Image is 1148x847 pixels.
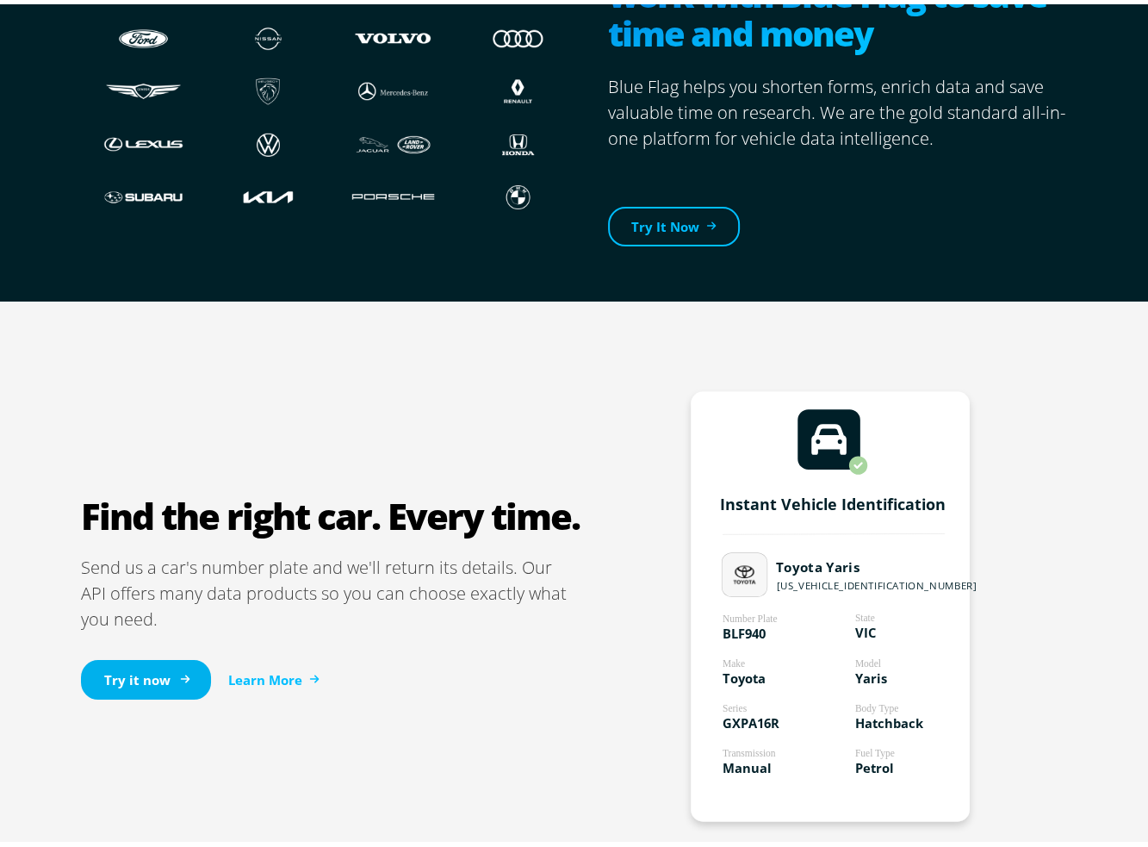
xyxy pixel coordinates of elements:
[348,124,438,157] img: JLR logo
[81,656,211,696] a: Try it now
[855,755,894,772] tspan: Petrol
[608,70,1080,147] p: Blue Flag helps you shorten forms, enrich data and save valuable time on research. We are the gol...
[723,620,766,638] tspan: BLF940
[223,177,313,209] img: Kia logo
[855,620,876,638] tspan: VIC
[723,744,776,754] tspan: Transmission
[777,575,977,588] tspan: [US_VEHICLE_IDENTIFICATION_NUMBER]
[98,177,189,209] img: Subaru logo
[223,17,313,50] img: Nissan logo
[855,665,887,682] tspan: Yaris
[223,71,313,103] img: Peugeot logo
[473,177,563,209] img: BMW logo
[98,71,189,103] img: Genesis logo
[723,609,778,620] tspan: Number Plate
[473,17,563,50] img: Audi logo
[348,71,438,103] img: Mercedes logo
[98,17,189,50] img: Ford logo
[98,124,189,157] img: Lexus logo
[473,124,563,157] img: Honda logo
[723,755,772,772] tspan: Manual
[223,124,313,157] img: Volkswagen logo
[855,654,881,664] tspan: Model
[348,177,438,209] img: Porshce logo
[348,17,438,50] img: Volvo logo
[855,608,875,619] tspan: State
[723,710,779,727] tspan: GXPA16R
[776,554,860,571] tspan: Toyota Yaris
[855,699,898,710] tspan: Body Type
[723,665,766,682] tspan: Toyota
[720,489,946,510] tspan: Instant Vehicle Identification
[723,654,745,664] tspan: Make
[855,744,895,755] tspan: Fuel Type
[855,710,924,727] tspan: Hatchback
[81,551,580,628] p: Send us a car's number plate and we'll return its details. Our API offers many data products so y...
[473,71,563,103] img: Renault logo
[228,666,320,686] a: Learn More
[723,699,748,709] tspan: Series
[608,202,740,243] a: Try It Now
[81,490,580,533] h2: Find the right car. Every time.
